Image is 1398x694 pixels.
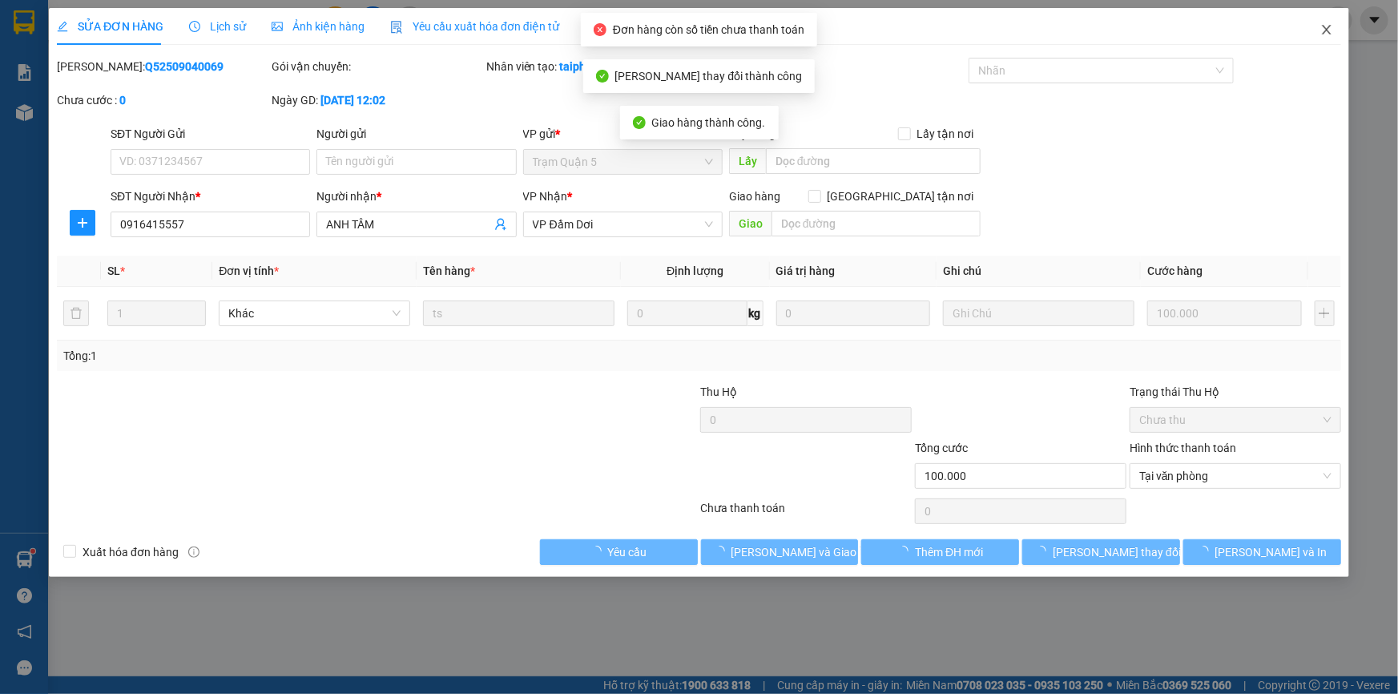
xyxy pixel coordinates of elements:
span: user-add [494,218,507,231]
span: Lấy [729,148,766,174]
div: Gói vận chuyển: [272,58,483,75]
span: [GEOGRAPHIC_DATA] tận nơi [821,188,981,205]
span: Lịch sử [189,20,246,33]
span: picture [272,21,283,32]
span: Thêm ĐH mới [915,543,983,561]
span: loading [897,546,915,557]
button: Close [1304,8,1349,53]
div: Chưa thanh toán [699,499,914,527]
span: loading [714,546,731,557]
button: plus [1315,301,1335,326]
span: [PERSON_NAME] và In [1215,543,1327,561]
span: Khác [228,301,401,325]
span: plus [71,216,95,229]
span: Trạm Quận 5 [533,150,713,174]
span: Đơn hàng còn số tiền chưa thanh toán [613,23,804,36]
span: Yêu cầu [608,543,647,561]
span: kg [747,301,763,326]
span: Tổng cước [915,442,968,454]
span: edit [57,21,68,32]
span: [PERSON_NAME] thay đổi [1053,543,1181,561]
span: Giao hàng [729,190,780,203]
input: Dọc đường [766,148,981,174]
div: Người nhận [316,188,516,205]
span: loading [1035,546,1053,557]
span: Tại văn phòng [1139,464,1332,488]
span: loading [590,546,608,557]
input: Ghi Chú [943,301,1134,326]
div: Tổng: 1 [63,347,540,365]
span: Thu Hộ [700,385,737,398]
b: Q52509040069 [145,60,224,73]
span: Ảnh kiện hàng [272,20,365,33]
div: Trạng thái Thu Hộ [1130,383,1341,401]
span: clock-circle [189,21,200,32]
div: [PERSON_NAME]: [57,58,268,75]
input: 0 [1147,301,1302,326]
button: Yêu cầu [540,539,698,565]
span: Tên hàng [423,264,475,277]
span: Chưa thu [1139,408,1332,432]
button: delete [63,301,89,326]
div: Người gửi [316,125,516,143]
span: SỬA ĐƠN HÀNG [57,20,163,33]
span: Đơn vị tính [219,264,279,277]
span: Định lượng [667,264,723,277]
div: SĐT Người Nhận [111,188,310,205]
input: Dọc đường [772,211,981,236]
span: info-circle [188,547,199,558]
label: Hình thức thanh toán [1130,442,1236,454]
button: [PERSON_NAME] và Giao hàng [701,539,859,565]
span: Xuất hóa đơn hàng [76,543,185,561]
span: loading [1198,546,1215,557]
div: Nhân viên tạo: [486,58,751,75]
span: Cước hàng [1147,264,1203,277]
img: icon [390,21,403,34]
input: VD: Bàn, Ghế [423,301,614,326]
span: SL [107,264,120,277]
b: 0 [119,94,126,107]
span: Giao [729,211,772,236]
button: plus [70,210,95,236]
button: [PERSON_NAME] thay đổi [1022,539,1180,565]
b: taipham.hao [560,60,625,73]
span: check-circle [633,116,646,129]
span: VP Đầm Dơi [533,212,713,236]
button: [PERSON_NAME] và In [1183,539,1341,565]
div: VP gửi [523,125,723,143]
div: Ngày GD: [272,91,483,109]
div: Chưa cước : [57,91,268,109]
span: Giao hàng thành công. [652,116,766,129]
th: Ghi chú [937,256,1141,287]
b: [DATE] 12:02 [320,94,385,107]
input: 0 [776,301,931,326]
span: [PERSON_NAME] thay đổi thành công [615,70,803,83]
div: Cước rồi : [754,58,965,75]
span: Giá trị hàng [776,264,836,277]
span: close-circle [594,23,606,36]
span: VP Nhận [523,190,568,203]
span: [PERSON_NAME] và Giao hàng [731,543,885,561]
span: Lấy tận nơi [911,125,981,143]
span: close [1320,23,1333,36]
span: check-circle [596,70,609,83]
button: Thêm ĐH mới [861,539,1019,565]
div: SĐT Người Gửi [111,125,310,143]
span: Yêu cầu xuất hóa đơn điện tử [390,20,559,33]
